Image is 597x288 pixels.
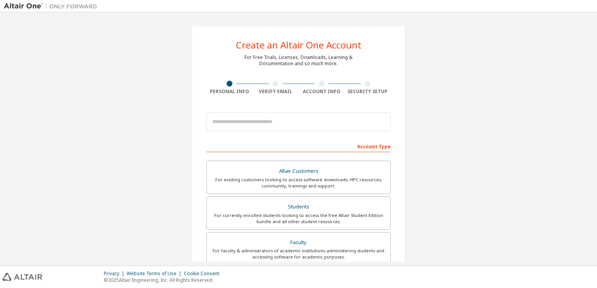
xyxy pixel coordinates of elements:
[184,271,224,277] div: Cookie Consent
[211,166,386,177] div: Altair Customers
[211,237,386,248] div: Faculty
[298,88,345,95] div: Account Info
[206,140,391,152] div: Account Type
[127,271,184,277] div: Website Terms of Use
[211,201,386,212] div: Students
[236,40,361,50] div: Create an Altair One Account
[253,88,299,95] div: Verify Email
[104,271,127,277] div: Privacy
[206,88,253,95] div: Personal Info
[211,212,386,225] div: For currently enrolled students looking to access the free Altair Student Edition bundle and all ...
[4,2,101,10] img: Altair One
[211,248,386,260] div: For faculty & administrators of academic institutions administering students and accessing softwa...
[2,273,42,281] img: altair_logo.svg
[244,54,353,67] div: For Free Trials, Licenses, Downloads, Learning & Documentation and so much more.
[104,277,224,283] p: © 2025 Altair Engineering, Inc. All Rights Reserved.
[345,88,391,95] div: Security Setup
[211,177,386,189] div: For existing customers looking to access software downloads, HPC resources, community, trainings ...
